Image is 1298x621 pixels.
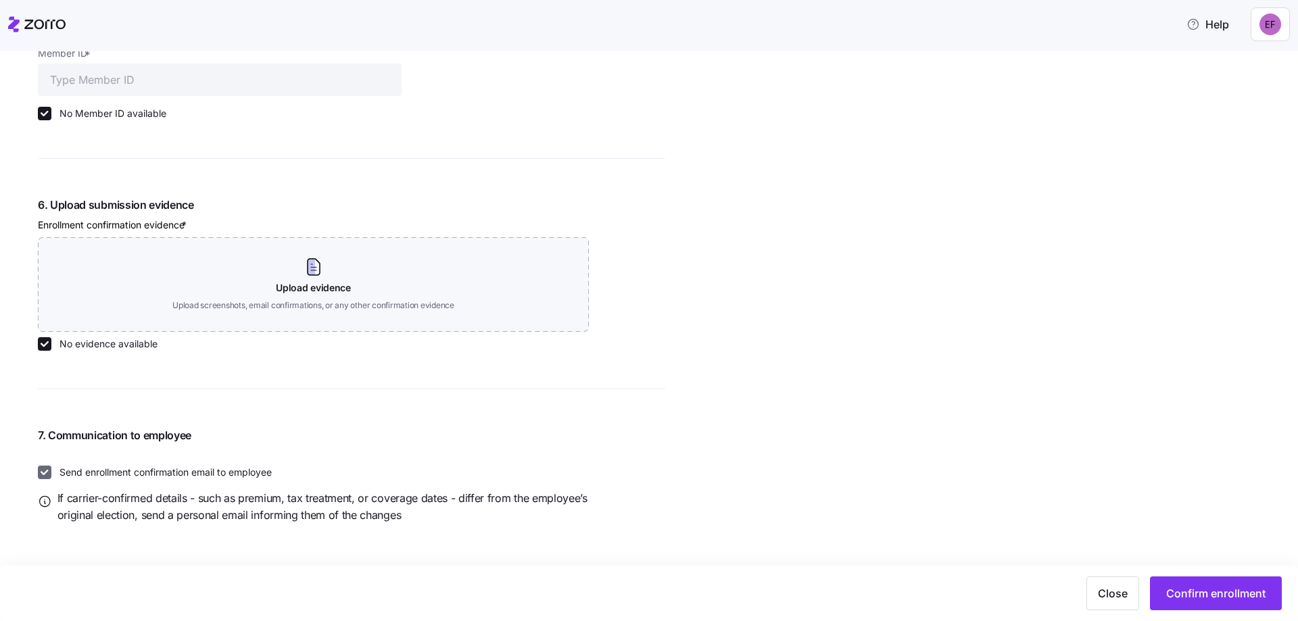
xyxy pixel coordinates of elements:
[57,490,589,524] span: If carrier-confirmed details - such as premium, tax treatment, or coverage dates - differ from th...
[1186,16,1229,32] span: Help
[1086,576,1139,610] button: Close
[1176,11,1240,38] button: Help
[51,107,166,120] label: No Member ID available
[51,466,272,479] label: Send enrollment confirmation email to employee
[1098,585,1128,601] span: Close
[38,218,189,232] label: Enrollment confirmation evidence
[1259,14,1281,35] img: b052bb1e3e3c52fe60c823d858401fb0
[38,46,93,61] label: Member ID
[1166,585,1266,601] span: Confirm enrollment
[51,337,158,351] label: No evidence available
[1150,576,1282,610] button: Confirm enrollment
[38,197,589,214] span: 6. Upload submission evidence
[38,64,402,96] input: Type Member ID
[38,427,589,444] span: 7. Communication to employee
